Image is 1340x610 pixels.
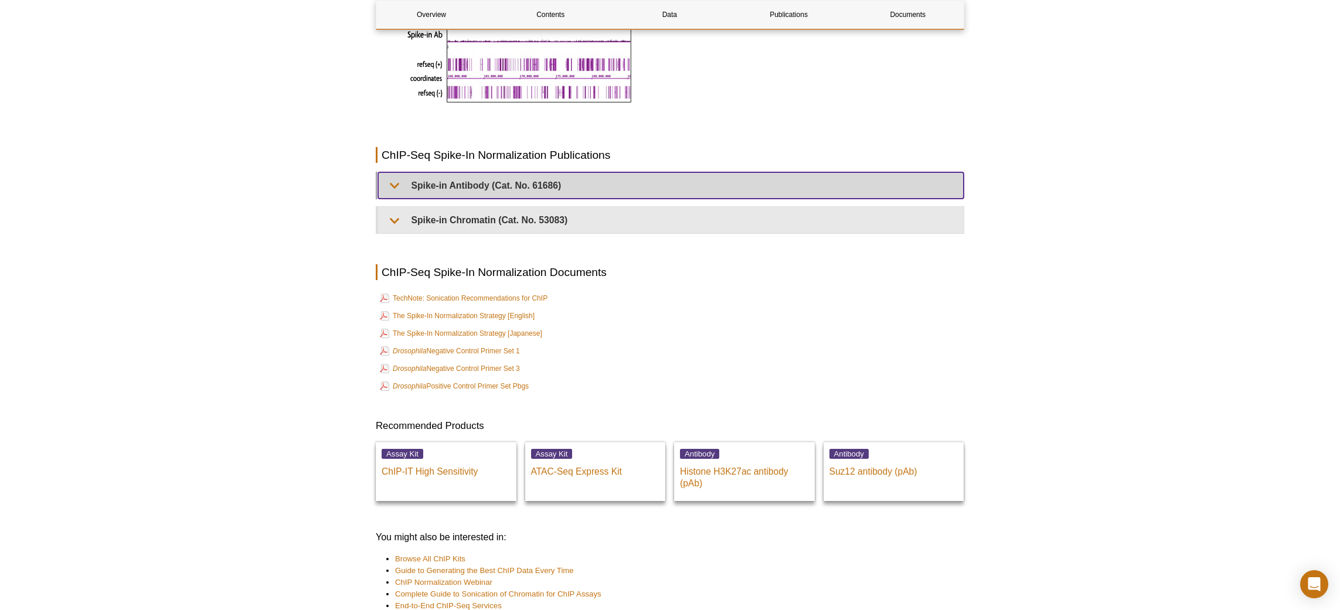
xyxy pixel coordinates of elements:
div: Open Intercom Messenger [1300,570,1328,598]
i: Drosophila [393,347,426,355]
a: Publications [734,1,844,29]
h2: ChIP-Seq Spike-In Normalization Publications [376,147,964,163]
a: Antibody Histone H3K27ac antibody (pAb) [674,442,815,501]
a: Antibody Suz12 antibody (pAb) [824,442,964,501]
i: Drosophila [393,364,426,373]
p: ATAC-Seq Express Kit [531,460,660,478]
a: Assay Kit ChIP-IT High Sensitivity [376,442,516,501]
a: Browse All ChIP Kits [395,553,465,565]
p: ChIP-IT High Sensitivity [382,460,511,478]
span: Antibody [829,449,869,459]
p: Histone H3K27ac antibody (pAb) [680,460,809,489]
a: The Spike-In Normalization Strategy [English] [380,309,535,323]
a: Guide to Generating the Best ChIP Data Every Time [395,565,574,577]
a: Contents [495,1,606,29]
p: Suz12 antibody (pAb) [829,460,958,478]
a: Data [614,1,725,29]
a: ChIP Normalization Webinar [395,577,492,588]
i: Drosophila [393,382,426,390]
span: Assay Kit [382,449,423,459]
h3: You might also be interested in: [376,530,964,544]
a: Overview [376,1,487,29]
a: DrosophilaNegative Control Primer Set 3 [380,362,520,376]
a: Documents [853,1,963,29]
a: DrosophilaPositive Control Primer Set Pbgs [380,379,529,393]
span: Assay Kit [531,449,573,459]
summary: Spike-in Antibody (Cat. No. 61686) [378,172,964,199]
h2: ChIP-Seq Spike-In Normalization Documents [376,264,964,280]
span: Antibody [680,449,719,459]
h3: Recommended Products [376,419,964,433]
a: Complete Guide to Sonication of Chromatin for ChIP Assays [395,588,601,600]
a: DrosophilaNegative Control Primer Set 1 [380,344,520,358]
a: The Spike-In Normalization Strategy [Japanese] [380,326,542,340]
a: Assay Kit ATAC-Seq Express Kit [525,442,666,501]
summary: Spike-in Chromatin (Cat. No. 53083) [378,207,964,233]
a: TechNote: Sonication Recommendations for ChIP [380,291,547,305]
